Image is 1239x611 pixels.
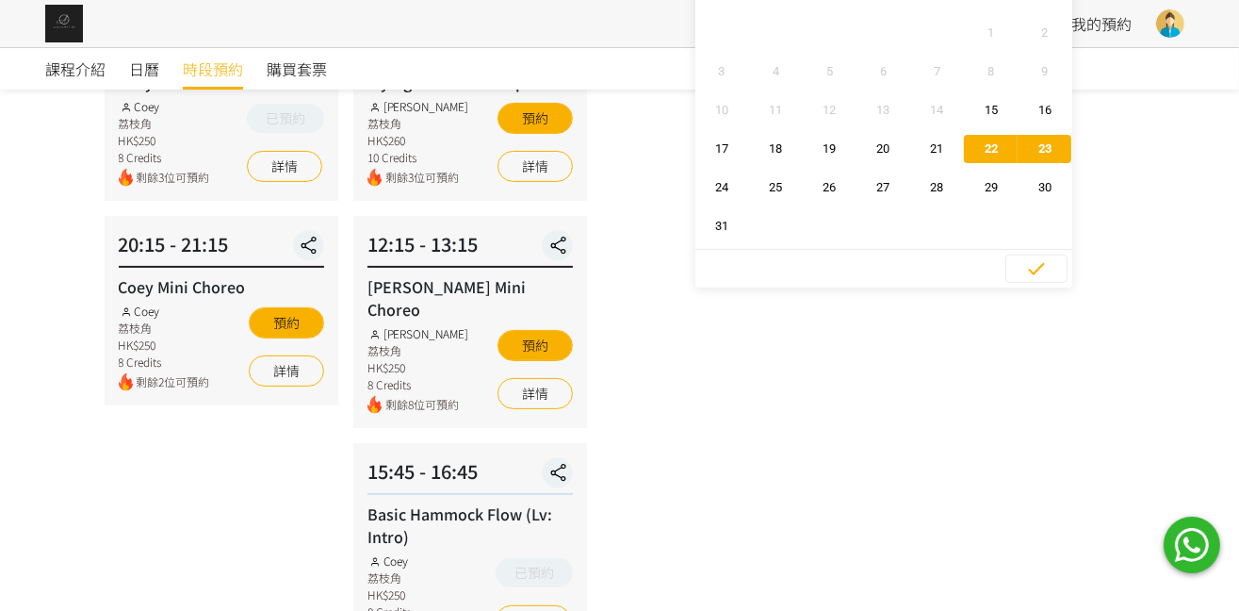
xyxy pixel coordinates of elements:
button: 2 [1018,13,1071,52]
span: 8 [970,62,1012,81]
span: 日曆 [129,58,159,80]
div: 12:15 - 13:15 [367,230,573,268]
span: 13 [862,101,905,120]
a: 我的預約 [1071,12,1132,35]
button: 17 [695,129,749,168]
a: 詳情 [247,151,322,182]
span: 22 [970,140,1012,158]
button: 16 [1018,91,1071,129]
div: 15:45 - 16:45 [367,457,573,495]
span: 課程介紹 [45,58,106,80]
button: 5 [803,52,856,91]
span: 14 [916,101,958,120]
div: HK$250 [367,586,459,603]
button: 6 [856,52,910,91]
span: 26 [808,178,851,197]
span: 20 [862,140,905,158]
button: 20 [856,129,910,168]
button: 11 [749,91,803,129]
div: HK$250 [119,337,210,354]
span: 1 [970,24,1012,42]
span: 17 [701,140,743,158]
span: 剩餘3位可預約 [137,169,210,187]
span: 15 [970,101,1012,120]
span: 購買套票 [267,58,327,80]
div: 8 Credits [367,376,469,393]
span: 9 [1023,62,1066,81]
button: 3 [695,52,749,91]
button: 30 [1018,168,1071,206]
button: 預約 [497,103,573,134]
div: [PERSON_NAME] [367,98,469,115]
span: 30 [1023,178,1066,197]
button: 27 [856,168,910,206]
button: 24 [695,168,749,206]
span: 19 [808,140,851,158]
div: 20:15 - 21:15 [119,230,324,268]
span: 23 [1023,140,1066,158]
span: 18 [755,140,797,158]
span: 5 [808,62,851,81]
span: 剩餘8位可預約 [385,396,469,414]
span: 7 [916,62,958,81]
button: 13 [856,91,910,129]
span: 12 [808,101,851,120]
div: 荔枝角 [367,115,469,132]
button: 4 [749,52,803,91]
div: 荔枝角 [367,342,469,359]
button: 已預約 [496,558,573,587]
button: 預約 [249,307,324,339]
div: [PERSON_NAME] [367,325,469,342]
div: 荔枝角 [119,115,210,132]
span: 時段預約 [183,58,243,80]
div: Coey [367,553,459,570]
div: 8 Credits [119,354,210,371]
a: 詳情 [249,355,324,387]
span: 29 [970,178,1012,197]
button: 1 [964,13,1018,52]
a: 購買套票 [267,48,327,90]
img: fire.png [119,169,133,187]
button: 28 [910,168,964,206]
span: 2 [1023,24,1066,42]
div: 荔枝角 [119,320,210,337]
span: 6 [862,62,905,81]
span: 10 [701,101,743,120]
span: 剩餘2位可預約 [137,373,210,391]
div: Basic Hammock Flow (Lv: Intro) [367,503,573,548]
button: 31 [695,206,749,245]
div: 10 Credits [367,149,469,166]
button: 預約 [497,330,573,361]
img: img_61c0148bb0266 [45,5,83,42]
button: 10 [695,91,749,129]
button: 22 [964,129,1018,168]
div: 荔枝角 [367,570,459,586]
div: [PERSON_NAME] Mini Choreo [367,275,573,321]
img: fire.png [367,396,382,414]
button: 18 [749,129,803,168]
img: fire.png [119,373,133,391]
span: 24 [701,178,743,197]
button: 已預約 [247,104,324,133]
img: fire.png [367,169,382,187]
span: 16 [1023,101,1066,120]
button: 7 [910,52,964,91]
a: 詳情 [497,378,573,409]
span: 25 [755,178,797,197]
button: 14 [910,91,964,129]
span: 27 [862,178,905,197]
span: 31 [701,217,743,236]
a: 時段預約 [183,48,243,90]
div: HK$260 [367,132,469,149]
a: 日曆 [129,48,159,90]
span: 4 [755,62,797,81]
button: 29 [964,168,1018,206]
div: HK$250 [367,359,469,376]
span: 21 [916,140,958,158]
span: 28 [916,178,958,197]
button: 8 [964,52,1018,91]
div: Coey [119,303,210,320]
button: 26 [803,168,856,206]
span: 剩餘3位可預約 [385,169,469,187]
